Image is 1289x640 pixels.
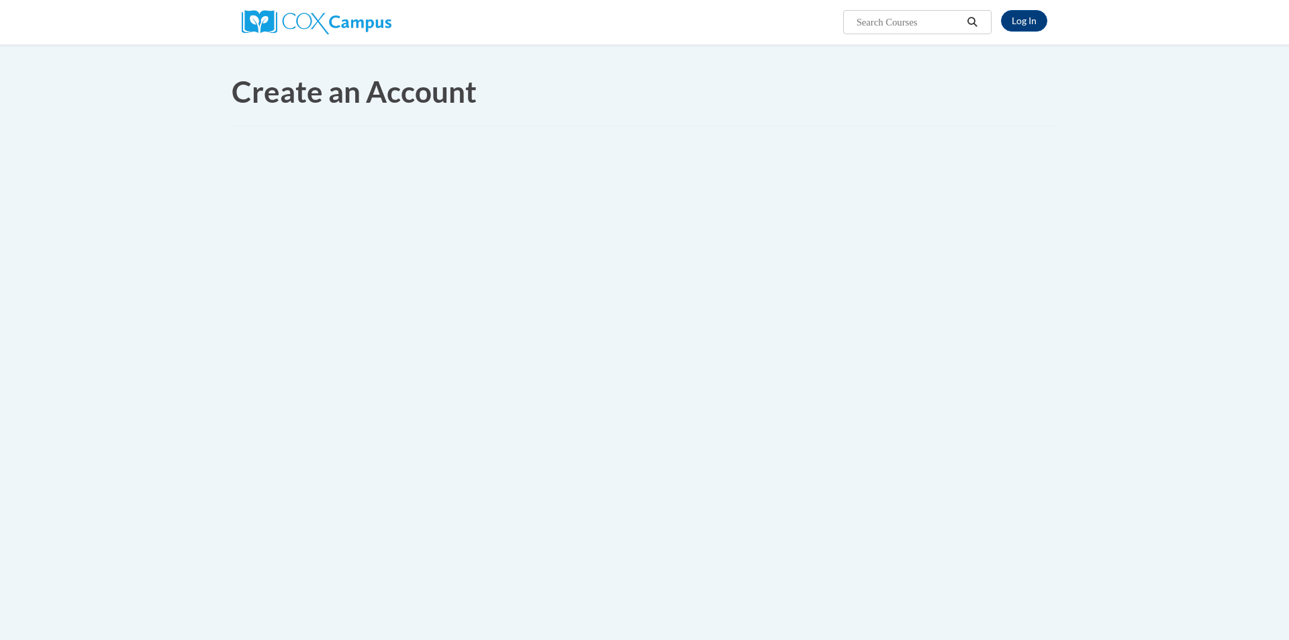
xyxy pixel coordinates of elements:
input: Search Courses [855,14,963,30]
i:  [967,17,979,28]
button: Search [963,14,983,30]
span: Create an Account [232,74,477,109]
a: Cox Campus [242,15,391,27]
a: Log In [1001,10,1047,32]
img: Cox Campus [242,10,391,34]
